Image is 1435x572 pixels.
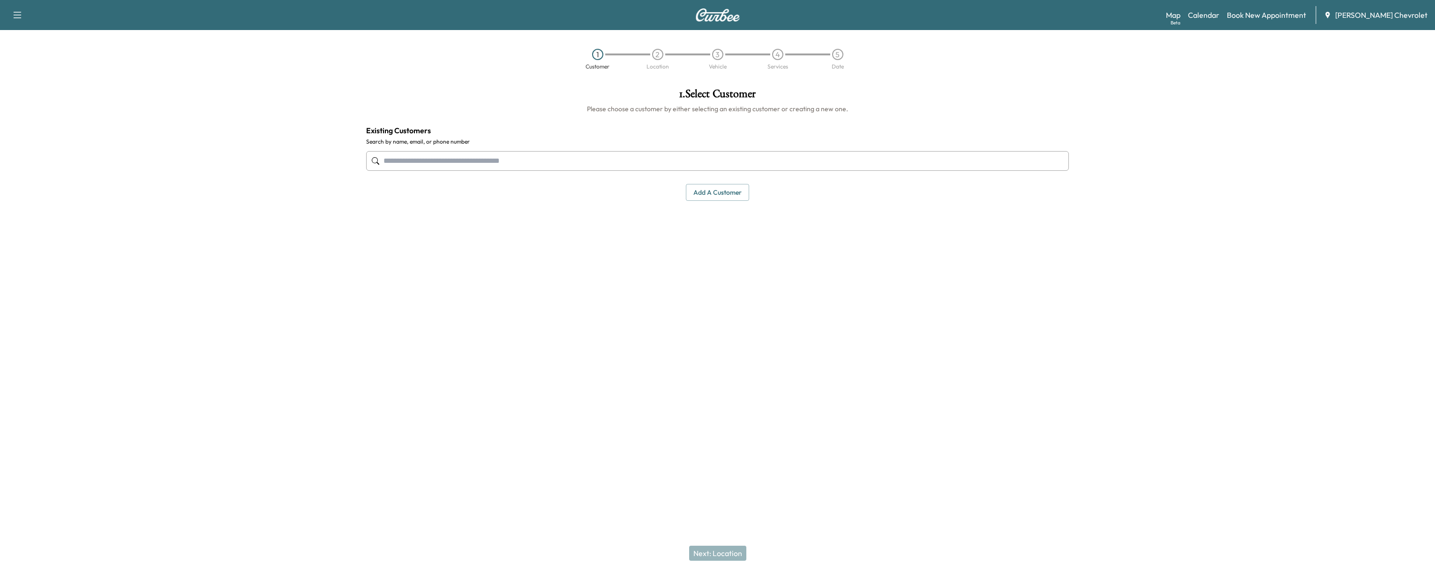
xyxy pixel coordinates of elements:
[712,49,723,60] div: 3
[1166,9,1180,21] a: MapBeta
[366,88,1069,104] h1: 1 . Select Customer
[1188,9,1219,21] a: Calendar
[586,64,609,69] div: Customer
[832,49,843,60] div: 5
[686,184,749,201] button: Add a customer
[767,64,788,69] div: Services
[695,8,740,22] img: Curbee Logo
[1171,19,1180,26] div: Beta
[652,49,663,60] div: 2
[1227,9,1306,21] a: Book New Appointment
[772,49,783,60] div: 4
[366,104,1069,114] h6: Please choose a customer by either selecting an existing customer or creating a new one.
[366,138,1069,145] label: Search by name, email, or phone number
[1335,9,1427,21] span: [PERSON_NAME] Chevrolet
[646,64,669,69] div: Location
[366,125,1069,136] h4: Existing Customers
[709,64,727,69] div: Vehicle
[832,64,844,69] div: Date
[592,49,603,60] div: 1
